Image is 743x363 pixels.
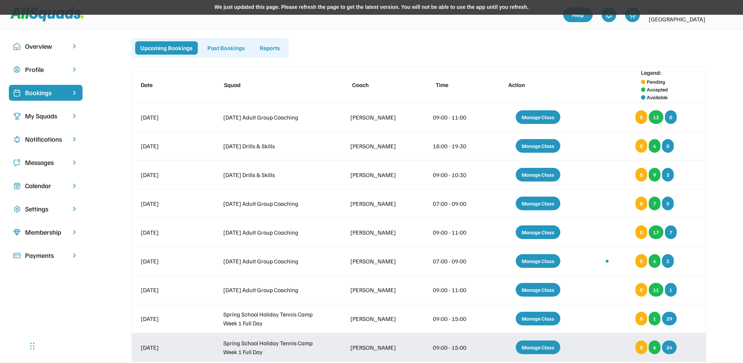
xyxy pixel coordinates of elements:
div: 24 [662,340,677,354]
div: [PERSON_NAME] [350,142,406,151]
div: Profile [25,65,66,75]
div: [DATE] Adult Group Coaching [223,257,323,266]
div: 7 [665,225,677,239]
div: [PERSON_NAME] [350,314,406,323]
div: 09:00 - 11:00 [433,286,477,294]
div: [DATE] [141,257,196,266]
div: [DATE] Drills & Skills [223,170,323,179]
div: Reports [255,41,285,55]
img: Icon%20copy%205.svg [13,159,21,166]
img: chevron-right.svg [71,205,78,212]
img: chevron-right.svg [71,43,78,50]
div: 1 [649,312,660,325]
div: 07:00 - 09:00 [433,199,477,208]
div: Manage Class [516,283,560,297]
div: Legend: [641,68,662,77]
div: [PERSON_NAME] [350,286,406,294]
div: 09:00 - 15:00 [433,314,477,323]
div: Manage Class [516,312,560,325]
div: [PERSON_NAME] [350,257,406,266]
img: chevron-right.svg [71,113,78,120]
div: 7 [649,197,660,210]
div: Payments [25,250,66,260]
div: 1 [665,283,677,297]
img: chevron-right.svg [71,182,78,189]
div: Date [141,80,196,89]
div: Time [436,80,480,89]
div: Manage Class [516,254,560,268]
div: 17 [649,225,663,239]
div: 0 [635,340,647,354]
div: [DATE] [141,286,196,294]
div: 6 [649,340,660,354]
div: [DATE] Adult Group Coaching [223,199,323,208]
div: [PERSON_NAME] [350,113,406,122]
div: 0 [635,139,647,153]
img: chevron-right%20copy%203.svg [71,89,78,96]
div: Bookings [25,88,66,98]
div: 18:00 - 19:30 [433,142,477,151]
div: Pending [647,78,665,86]
div: My Squads [25,111,66,121]
div: [PERSON_NAME] [350,199,406,208]
div: [DATE] [141,199,196,208]
div: 0 [635,312,647,325]
div: Spring School Holiday Tennis Camp Week 1 Full Day [223,339,323,356]
img: Icon%20copy%208.svg [13,229,21,236]
div: 09:00 - 11:00 [433,113,477,122]
div: [DATE] Adult Group Coaching [223,228,323,237]
div: 09:00 - 10:30 [433,170,477,179]
div: 3 [662,168,674,181]
img: chevron-right.svg [71,159,78,166]
div: 0 [635,197,647,210]
img: Icon%20copy%2010.svg [13,43,21,50]
img: chevron-right.svg [71,136,78,143]
div: Calendar [25,181,66,191]
img: Icon%20copy%204.svg [13,136,21,143]
div: 0 [635,225,647,239]
div: Action [508,80,575,89]
div: Overview [25,41,66,51]
div: [DATE] Adult Group Coaching [223,113,323,122]
div: [DATE] [141,170,196,179]
div: 5 [662,197,674,210]
div: 12 [649,110,663,124]
img: Icon%20copy%207.svg [13,182,21,190]
div: Manage Class [516,139,560,153]
div: [DATE] [141,228,196,237]
div: 0 [635,254,647,268]
div: Squad [224,80,324,89]
div: Manage Class [516,110,560,124]
img: Icon%20copy%203.svg [13,113,21,120]
div: [DATE] Drills & Skills [223,142,323,151]
div: Manage Class [516,168,560,181]
div: [DATE] [141,343,196,352]
div: Upcoming Bookings [135,41,198,55]
div: Available [647,93,667,101]
div: Manage Class [516,340,560,354]
div: 0 [665,110,677,124]
div: Settings [25,204,66,214]
div: 0 [635,283,647,297]
div: 09:00 - 15:00 [433,343,477,352]
div: 0 [635,168,647,181]
div: Manage Class [516,197,560,210]
div: 0 [662,139,674,153]
div: [DATE] [141,113,196,122]
div: 29 [662,312,677,325]
div: [DATE] Adult Group Coaching [223,286,323,294]
div: Past Bookings [202,41,250,55]
img: Icon%20copy%2016.svg [13,205,21,213]
div: Membership [25,227,66,237]
div: [PERSON_NAME] [350,343,406,352]
div: Spring School Holiday Tennis Camp Week 1 Full Day [223,310,323,328]
img: chevron-right.svg [71,66,78,73]
div: [DATE] [141,142,196,151]
img: Icon%20%2819%29.svg [13,89,21,97]
div: Notifications [25,134,66,144]
div: 07:00 - 09:00 [433,257,477,266]
div: 09:00 - 11:00 [433,228,477,237]
div: [PERSON_NAME] [350,170,406,179]
div: [PERSON_NAME] [350,228,406,237]
div: Coach [352,80,408,89]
